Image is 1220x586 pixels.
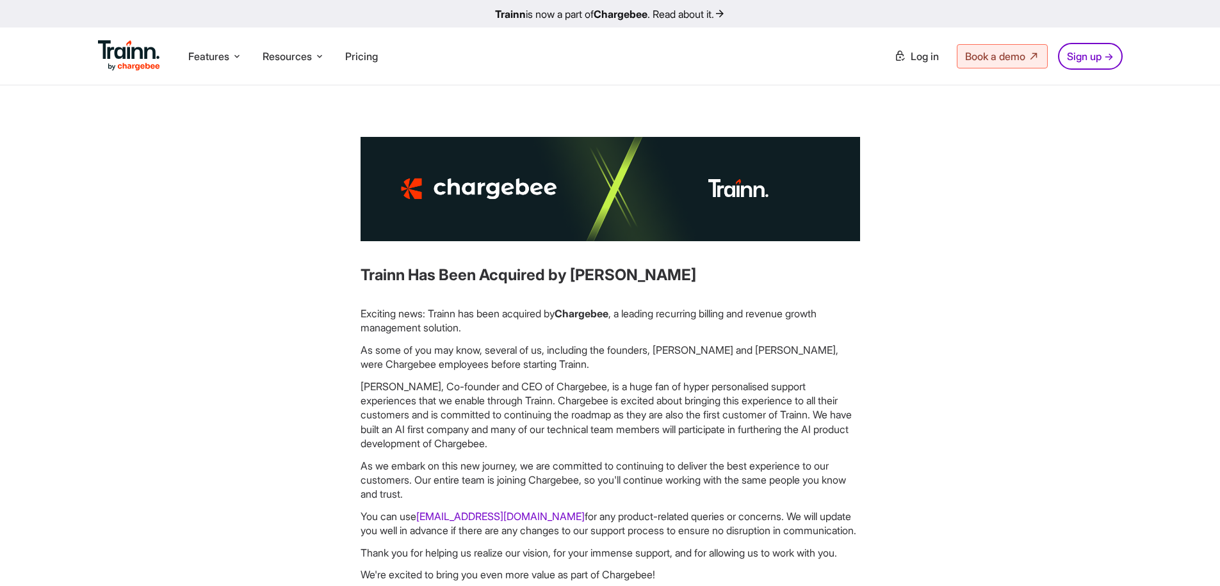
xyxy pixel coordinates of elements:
b: Trainn [495,8,526,20]
span: Features [188,49,229,63]
span: Resources [263,49,312,63]
a: Book a demo [957,44,1048,68]
p: You can use for any product-related queries or concerns. We will update you well in advance if th... [361,509,860,538]
p: We're excited to bring you even more value as part of Chargebee! [361,567,860,582]
p: [PERSON_NAME], Co-founder and CEO of Chargebee, is a huge fan of hyper personalised support exper... [361,379,860,451]
span: Book a demo [965,50,1025,63]
p: As some of you may know, several of us, including the founders, [PERSON_NAME] and [PERSON_NAME], ... [361,343,860,372]
a: Pricing [345,50,378,63]
p: As we embark on this new journey, we are committed to continuing to deliver the best experience t... [361,459,860,502]
a: [EMAIL_ADDRESS][DOMAIN_NAME] [416,510,585,523]
img: Partner Training built on Trainn | Buildops [361,137,860,241]
h3: Trainn Has Been Acquired by [PERSON_NAME] [361,264,860,286]
a: Sign up → [1058,43,1123,70]
img: Trainn Logo [98,40,161,71]
b: Chargebee [594,8,647,20]
p: Exciting news: Trainn has been acquired by , a leading recurring billing and revenue growth manag... [361,306,860,335]
span: Log in [911,50,939,63]
p: Thank you for helping us realize our vision, for your immense support, and for allowing us to wor... [361,546,860,560]
a: Log in [886,45,947,68]
b: Chargebee [555,307,608,320]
